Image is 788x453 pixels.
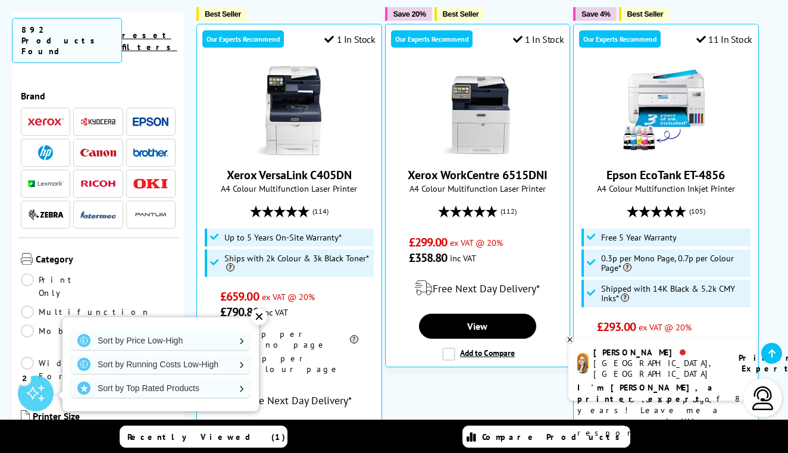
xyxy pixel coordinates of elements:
img: Category [21,253,33,265]
a: Compare Products [462,426,630,448]
a: Pantum [133,207,168,222]
button: Save 4% [573,7,616,21]
img: Epson [133,117,168,126]
span: £293.00 [597,319,636,335]
img: Epson EcoTank ET-4856 [621,66,711,155]
span: inc VAT [639,337,665,348]
img: Printer Size [21,410,30,422]
a: Kyocera [80,114,116,129]
span: Printer Size [33,410,176,424]
img: Ricoh [80,180,116,187]
p: of 8 years! Leave me a message and I'll respond ASAP [577,382,748,439]
a: Multifunction [21,305,151,318]
span: £659.00 [220,289,259,304]
div: ✕ [251,308,267,325]
a: Mobile [21,324,98,351]
span: inc VAT [262,307,288,318]
button: Save 20% [385,7,432,21]
span: Recently Viewed (1) [127,432,286,442]
div: Our Experts Recommend [202,30,284,48]
span: (105) [689,200,705,223]
span: £790.80 [220,304,259,320]
div: Our Experts Recommend [391,30,473,48]
a: Xerox WorkCentre 6515DNI [408,167,548,183]
button: Best Seller [196,7,247,21]
img: Xerox [28,118,64,126]
a: Xerox WorkCentre 6515DNI [433,146,522,158]
span: £358.80 [409,250,448,265]
a: HP [28,145,64,160]
img: HP [38,145,53,160]
span: A4 Colour Multifunction Laser Printer [392,183,564,194]
a: Epson EcoTank ET-4856 [606,167,725,183]
span: Best Seller [443,10,479,18]
span: ex VAT @ 20% [262,291,315,302]
a: Ricoh [80,176,116,191]
div: 11 In Stock [696,33,752,45]
li: 9.7p per colour page [220,353,358,374]
b: I'm [PERSON_NAME], a printer expert [577,382,716,404]
span: A4 Colour Multifunction Inkjet Printer [580,183,752,194]
span: (112) [501,200,517,223]
span: inc VAT [450,252,476,264]
div: Our Experts Recommend [579,30,661,48]
span: ex VAT @ 20% [450,237,503,248]
span: ex VAT @ 20% [639,321,692,333]
a: Sort by Running Costs Low-High [71,355,250,374]
a: Recently Viewed (1) [120,426,287,448]
div: 1 In Stock [513,33,564,45]
a: Xerox VersaLink C405DN [245,146,334,158]
a: OKI [133,176,168,191]
a: Zebra [28,207,64,222]
div: [PERSON_NAME] [593,347,724,358]
a: Intermec [80,207,116,222]
img: Intermec [80,211,116,219]
span: Save 4% [581,10,610,18]
img: Xerox WorkCentre 6515DNI [433,66,522,155]
img: user-headset-light.svg [751,386,775,410]
a: Sort by Top Rated Products [71,379,250,398]
img: Lexmark [28,180,64,188]
li: 1.4p per mono page [220,329,358,350]
div: modal_delivery [203,383,376,417]
span: Up to 5 Years On-Site Warranty* [224,233,342,242]
span: (114) [312,200,329,223]
a: Xerox [28,114,64,129]
label: Add to Compare [442,348,515,361]
img: Brother [133,148,168,157]
button: Best Seller [619,7,670,21]
a: View [419,314,536,339]
a: Sort by Price Low-High [71,331,250,350]
a: Xerox VersaLink C405DN [227,167,352,183]
img: amy-livechat.png [577,353,589,374]
button: Best Seller [434,7,485,21]
span: Compare Products [482,432,626,442]
div: 1 In Stock [324,33,376,45]
img: Kyocera [80,117,116,126]
div: 2 [18,371,31,385]
a: Brother [133,145,168,160]
span: Brand [21,90,176,102]
span: 0.3p per Mono Page, 0.7p per Colour Page* [601,254,748,273]
a: reset filters [122,30,177,52]
div: [GEOGRAPHIC_DATA], [GEOGRAPHIC_DATA] [593,358,724,379]
div: modal_delivery [392,271,564,305]
a: Print Only [21,273,98,299]
img: Canon [80,149,116,157]
span: Best Seller [205,10,241,18]
span: Save 20% [393,10,426,18]
span: £299.00 [409,235,448,250]
span: £351.60 [597,335,636,350]
img: Pantum [133,208,168,222]
img: Zebra [28,209,64,221]
span: Free 5 Year Warranty [601,233,677,242]
a: Epson [133,114,168,129]
span: A4 Colour Multifunction Laser Printer [203,183,376,194]
img: OKI [133,179,168,189]
a: Wide Format [21,357,98,383]
span: Category [36,253,176,267]
span: Best Seller [627,10,664,18]
span: Ships with 2k Colour & 3k Black Toner* [224,254,371,273]
a: Canon [80,145,116,160]
img: Xerox VersaLink C405DN [245,66,334,155]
